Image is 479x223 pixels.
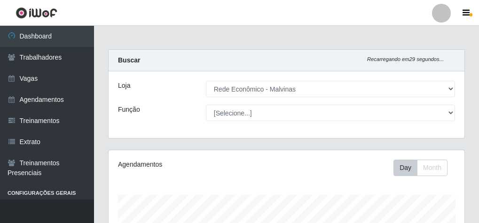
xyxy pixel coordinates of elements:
div: First group [393,160,448,176]
label: Função [118,105,140,115]
div: Toolbar with button groups [393,160,455,176]
strong: Buscar [118,56,140,64]
button: Month [417,160,448,176]
i: Recarregando em 29 segundos... [367,56,444,62]
label: Loja [118,81,130,91]
button: Day [393,160,417,176]
img: CoreUI Logo [16,7,57,19]
div: Agendamentos [118,160,250,169]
